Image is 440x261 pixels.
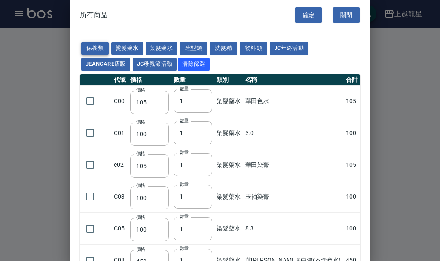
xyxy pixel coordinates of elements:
[210,42,237,55] button: 洗髮精
[240,42,267,55] button: 物料類
[243,181,344,212] td: 玉袖染膏
[344,74,360,85] th: 合計
[136,150,145,157] label: 價格
[214,74,243,85] th: 類別
[344,212,360,244] td: 100
[243,149,344,181] td: 華田染膏
[214,117,243,149] td: 染髮藥水
[333,7,360,23] button: 關閉
[112,181,128,212] td: C03
[136,118,145,125] label: 價格
[214,181,243,212] td: 染髮藥水
[81,57,130,71] button: JeanCare店販
[128,74,171,85] th: 價格
[133,57,177,71] button: JC母親節活動
[136,246,145,252] label: 價格
[111,42,143,55] button: 燙髮藥水
[214,149,243,181] td: 染髮藥水
[178,57,210,71] button: 清除篩選
[180,117,189,124] label: 數量
[344,181,360,212] td: 100
[180,181,189,187] label: 數量
[180,213,189,219] label: 數量
[171,74,215,85] th: 數量
[295,7,322,23] button: 確定
[136,182,145,188] label: 價格
[136,86,145,93] label: 價格
[146,42,177,55] button: 染髮藥水
[344,85,360,117] td: 105
[112,85,128,117] td: C00
[81,42,109,55] button: 保養類
[243,85,344,117] td: 華田色水
[180,86,189,92] label: 數量
[214,212,243,244] td: 染髮藥水
[180,149,189,156] label: 數量
[344,117,360,149] td: 100
[80,10,107,19] span: 所有商品
[136,214,145,221] label: 價格
[180,42,207,55] button: 造型類
[243,212,344,244] td: 8.3
[112,74,128,85] th: 代號
[344,149,360,181] td: 105
[180,245,189,251] label: 數量
[112,212,128,244] td: C05
[243,117,344,149] td: 3.0
[270,42,308,55] button: JC年終活動
[243,74,344,85] th: 名稱
[112,117,128,149] td: C01
[112,149,128,181] td: c02
[214,85,243,117] td: 染髮藥水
